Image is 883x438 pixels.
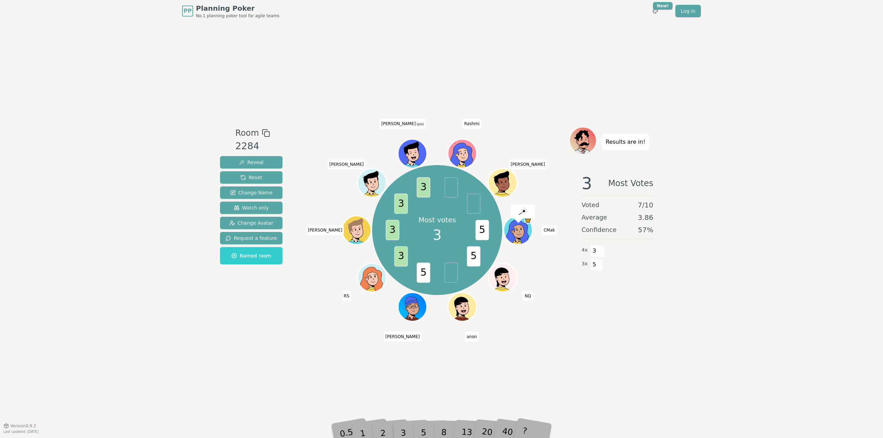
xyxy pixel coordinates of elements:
button: Change Avatar [220,217,282,229]
button: Watch only [220,202,282,214]
div: 2284 [235,139,270,153]
p: Results are in! [606,137,645,147]
span: No.1 planning poker tool for agile teams [196,13,279,19]
span: 3 [386,220,399,240]
span: Change Name [230,189,272,196]
span: Reveal [239,159,264,166]
span: 3 [433,225,441,245]
span: 3 [394,194,408,214]
div: New! [653,2,673,10]
span: 5 [591,259,598,271]
span: Click to change your name [379,119,425,128]
button: Version0.9.2 [3,423,36,429]
span: 57 % [638,225,653,235]
span: Reset [240,174,262,181]
a: Log in [675,5,701,17]
span: Named room [231,252,271,259]
a: PPPlanning PokerNo.1 planning poker tool for agile teams [182,3,279,19]
button: Named room [220,247,282,264]
span: Version 0.9.2 [10,423,36,429]
span: CMak is the host [524,217,532,224]
span: (you) [416,122,424,125]
span: Click to change your name [465,332,479,342]
button: New! [649,5,662,17]
span: Click to change your name [509,159,547,169]
span: Average [582,213,607,222]
button: Change Name [220,186,282,199]
button: Reveal [220,156,282,169]
span: 5 [467,246,480,267]
button: Request a feature [220,232,282,244]
span: Confidence [582,225,616,235]
span: PP [183,7,191,15]
span: Voted [582,200,599,210]
span: 3 [582,175,592,192]
img: reveal [519,208,527,215]
span: Room [235,127,259,139]
span: 3 x [582,260,588,268]
span: 4 x [582,246,588,254]
p: Most votes [418,215,456,225]
span: 5 [475,220,489,240]
button: Click to change your avatar [399,140,426,167]
button: Reset [220,171,282,184]
span: Change Avatar [229,220,274,226]
span: 5 [417,263,430,283]
span: Click to change your name [342,291,351,301]
span: Watch only [234,204,269,211]
span: 3 [591,245,598,257]
span: Click to change your name [542,225,557,235]
span: Click to change your name [328,159,366,169]
span: Click to change your name [463,119,481,128]
span: 3.86 [638,213,653,222]
span: Planning Poker [196,3,279,13]
span: 7 / 10 [638,200,653,210]
span: Most Votes [608,175,653,192]
span: Request a feature [226,235,277,242]
span: Click to change your name [523,291,533,301]
span: 3 [417,177,430,198]
span: Click to change your name [306,225,344,235]
span: 3 [394,246,408,267]
span: Click to change your name [384,332,421,342]
span: Last updated: [DATE] [3,430,39,434]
